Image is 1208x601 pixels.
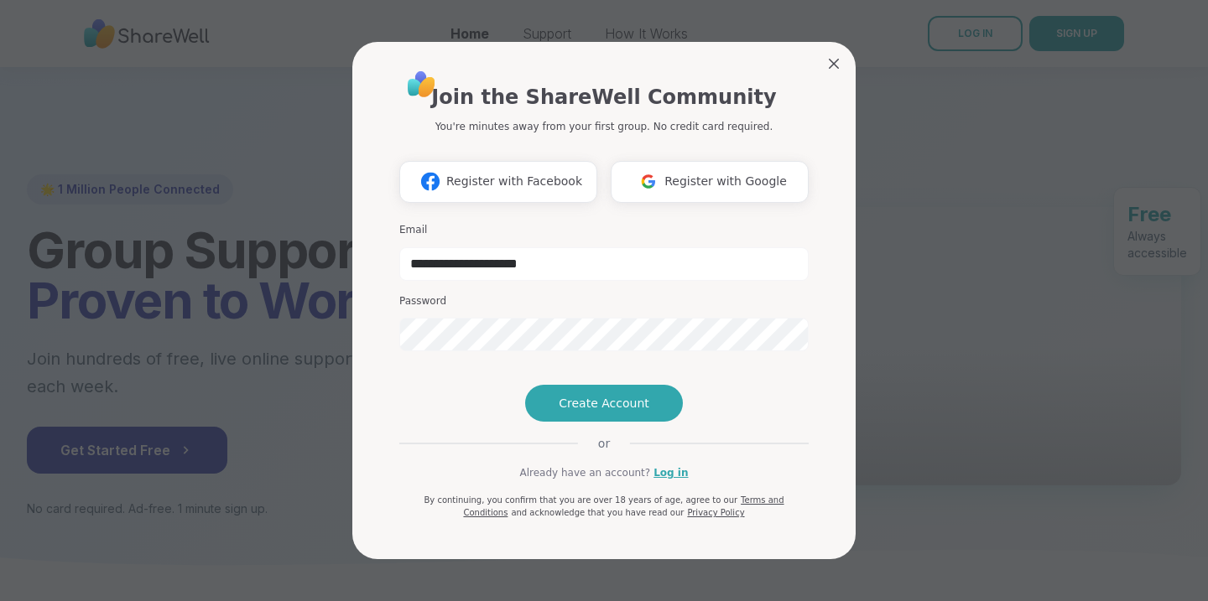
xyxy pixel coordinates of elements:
span: or [578,435,630,452]
a: Terms and Conditions [463,495,784,517]
h3: Password [399,294,809,308]
span: Create Account [559,395,649,412]
span: Register with Facebook [446,173,582,190]
span: By continuing, you confirm that you are over 18 years of age, agree to our [424,495,737,505]
p: You're minutes away from your first group. No credit card required. [435,119,773,134]
img: ShareWell Logo [403,65,440,103]
button: Register with Facebook [399,161,597,203]
span: Register with Google [664,173,787,190]
a: Log in [653,465,688,480]
button: Create Account [525,385,683,422]
img: ShareWell Logomark [414,166,446,197]
h3: Email [399,223,809,237]
span: and acknowledge that you have read our [511,508,684,517]
a: Privacy Policy [687,508,744,517]
img: ShareWell Logomark [633,166,664,197]
h1: Join the ShareWell Community [431,82,776,112]
span: Already have an account? [519,465,650,480]
button: Register with Google [611,161,809,203]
